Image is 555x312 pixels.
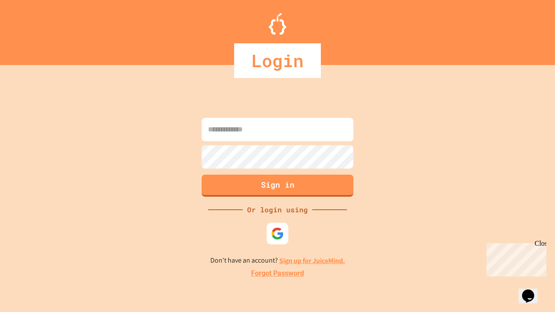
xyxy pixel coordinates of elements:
a: Sign up for JuiceMind. [279,256,345,265]
p: Don't have an account? [210,255,345,266]
img: Logo.svg [269,13,286,35]
div: Chat with us now!Close [3,3,60,55]
iframe: chat widget [519,277,546,303]
div: Login [234,43,321,78]
a: Forgot Password [251,268,304,279]
div: Or login using [243,205,312,215]
button: Sign in [202,175,353,197]
img: google-icon.svg [271,227,284,240]
iframe: chat widget [483,240,546,276]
